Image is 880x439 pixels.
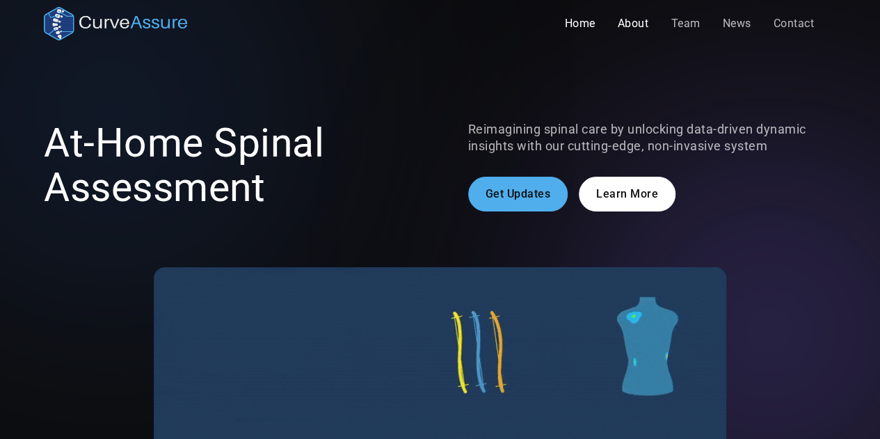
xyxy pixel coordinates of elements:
a: Learn More [579,177,675,211]
a: Contact [762,10,825,38]
h1: At-Home Spinal Assessment [44,121,412,210]
p: Reimagining spinal care by unlocking data-driven dynamic insights with our cutting-edge, non-inva... [468,121,836,154]
a: Get Updates [468,177,568,211]
a: About [607,10,660,38]
a: Team [659,10,711,38]
a: Home [554,10,607,38]
a: home [44,7,186,40]
a: News [711,10,762,38]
